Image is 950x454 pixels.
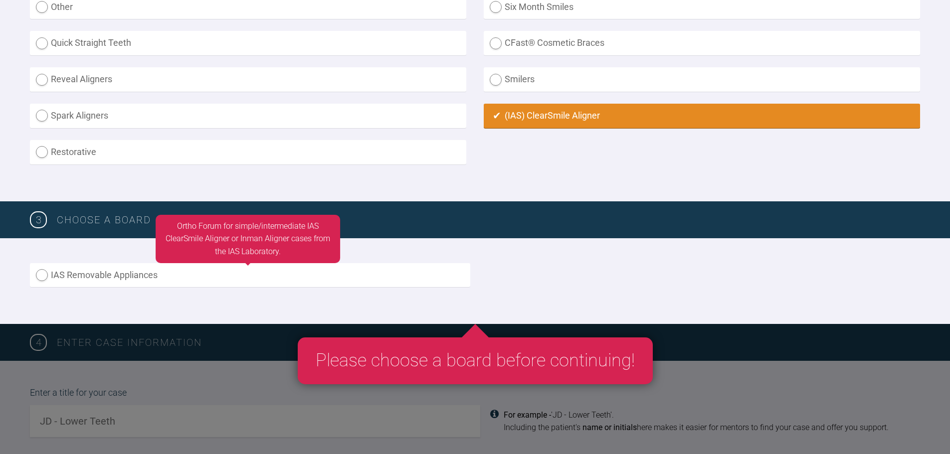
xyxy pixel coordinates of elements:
[30,211,47,228] span: 3
[156,215,340,263] div: Ortho Forum for simple/intermediate IAS ClearSmile Aligner or Inman Aligner cases from the IAS La...
[30,104,466,128] label: Spark Aligners
[484,104,920,128] label: (IAS) ClearSmile Aligner
[484,31,920,55] label: CFast® Cosmetic Braces
[484,67,920,92] label: Smilers
[30,31,466,55] label: Quick Straight Teeth
[57,212,920,228] h3: Choose a board
[30,140,466,164] label: Restorative
[30,67,466,92] label: Reveal Aligners
[298,337,653,384] div: Please choose a board before continuing!
[30,263,470,288] label: IAS Removable Appliances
